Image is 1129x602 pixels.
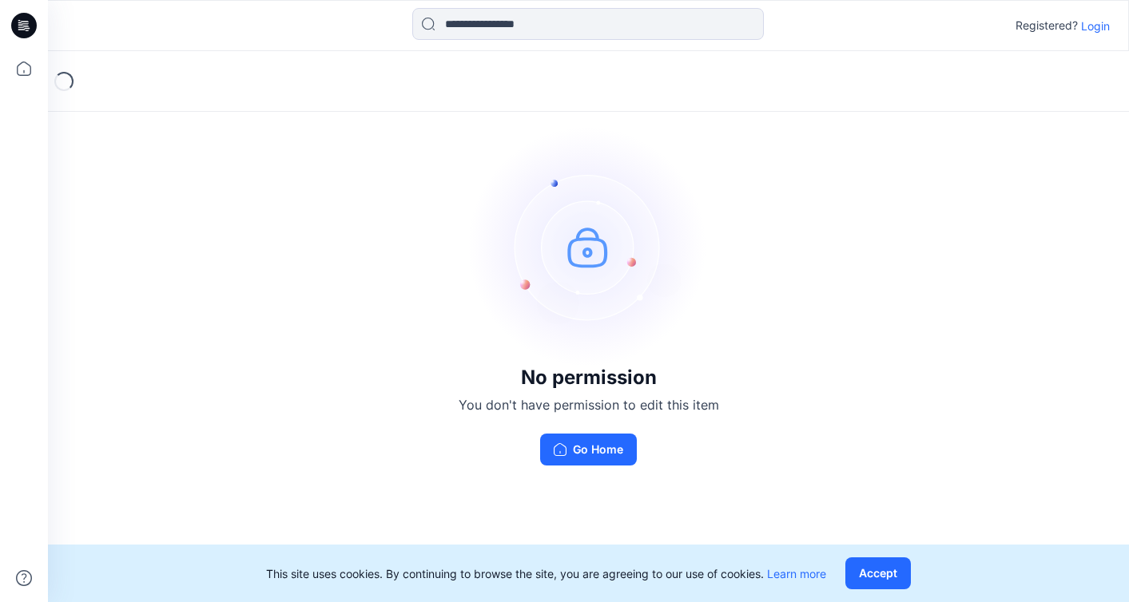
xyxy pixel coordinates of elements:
[1016,16,1078,35] p: Registered?
[469,127,709,366] img: no-perm.svg
[540,434,637,465] button: Go Home
[1081,18,1110,34] p: Login
[459,395,719,414] p: You don't have permission to edit this item
[767,567,826,580] a: Learn more
[459,366,719,389] h3: No permission
[845,557,911,589] button: Accept
[266,565,826,582] p: This site uses cookies. By continuing to browse the site, you are agreeing to our use of cookies.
